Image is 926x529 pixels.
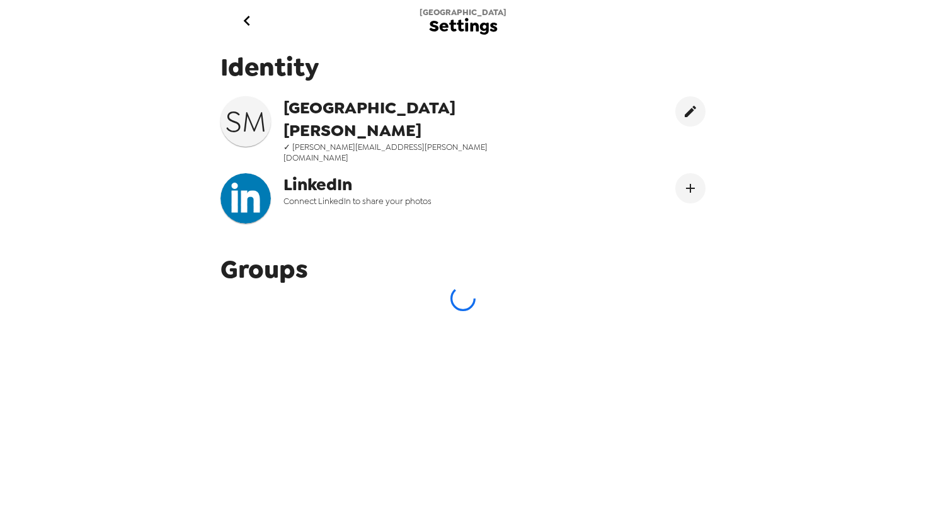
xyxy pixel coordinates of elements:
span: Groups [220,253,308,286]
span: Connect LinkedIn to share your photos [283,196,538,207]
span: Identity [220,50,706,84]
button: edit [675,96,706,127]
img: headshotImg [220,173,271,224]
span: Settings [429,18,498,35]
span: [GEOGRAPHIC_DATA] [PERSON_NAME] [283,96,538,142]
span: [GEOGRAPHIC_DATA] [420,7,506,18]
button: Connect LinekdIn [675,173,706,203]
span: ✓ [PERSON_NAME][EMAIL_ADDRESS][PERSON_NAME][DOMAIN_NAME] [283,142,538,163]
span: LinkedIn [283,173,538,196]
h3: S M [220,104,271,139]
